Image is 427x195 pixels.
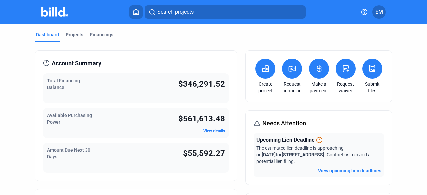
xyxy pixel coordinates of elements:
button: Search projects [145,5,306,19]
div: Dashboard [36,31,59,38]
span: Available Purchasing Power [47,113,92,125]
span: $55,592.27 [183,149,225,158]
span: Upcoming Lien Deadline [256,136,315,144]
span: $346,291.52 [178,79,225,89]
span: The estimated lien deadline is approaching on for . Contact us to avoid a potential lien filing. [256,145,371,164]
a: Request waiver [334,81,357,94]
div: Projects [66,31,83,38]
img: Billd Company Logo [41,7,68,17]
span: EM [375,8,383,16]
span: $561,613.48 [178,114,225,123]
span: Total Financing Balance [47,78,80,90]
span: Account Summary [52,59,101,68]
span: [DATE] [262,152,276,157]
span: Amount Due Next 30 Days [47,147,90,159]
button: EM [372,5,386,19]
span: Search projects [157,8,194,16]
div: Financings [90,31,113,38]
span: [STREET_ADDRESS] [282,152,324,157]
a: View details [203,129,225,133]
a: Request financing [280,81,304,94]
a: Create project [254,81,277,94]
a: Make a payment [307,81,331,94]
span: Needs Attention [262,119,306,128]
button: View upcoming lien deadlines [318,167,381,174]
a: Submit files [361,81,384,94]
